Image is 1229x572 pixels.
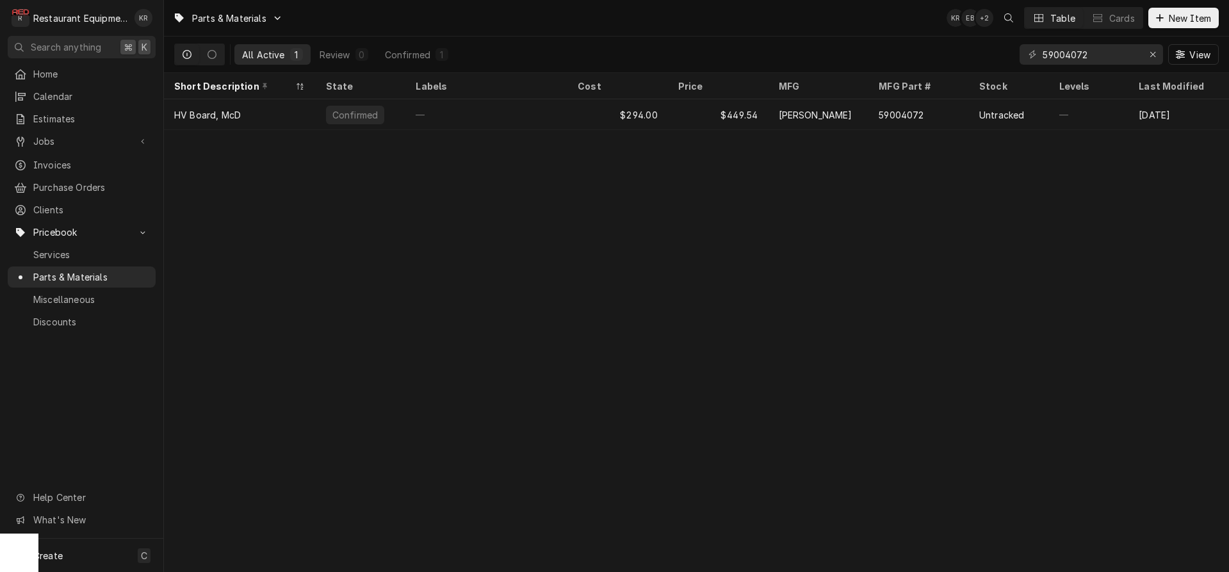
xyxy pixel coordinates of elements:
div: Last Modified [1139,79,1216,93]
button: Erase input [1143,44,1163,65]
a: Parts & Materials [8,266,156,288]
div: Review [320,48,350,61]
div: Cost [578,79,655,93]
div: 1 [293,48,300,61]
span: K [142,40,147,54]
div: Kelli Robinette's Avatar [947,9,964,27]
span: New Item [1166,12,1214,25]
div: R [12,9,29,27]
span: Purchase Orders [33,181,149,194]
a: Go to Help Center [8,487,156,508]
span: What's New [33,513,148,527]
span: C [141,549,147,562]
div: Kelli Robinette's Avatar [134,9,152,27]
div: $294.00 [567,99,668,130]
div: 59004072 [879,108,924,122]
button: View [1168,44,1219,65]
div: EB [961,9,979,27]
a: Go to What's New [8,509,156,530]
span: Home [33,67,149,81]
div: [PERSON_NAME] [779,108,852,122]
span: Clients [33,203,149,217]
div: — [1049,99,1129,130]
span: View [1187,48,1213,61]
a: Invoices [8,154,156,176]
div: 1 [438,48,446,61]
button: Open search [998,8,1019,28]
div: Confirmed [385,48,430,61]
a: Go to Parts & Materials [168,8,288,29]
div: Levels [1059,79,1116,93]
div: Price [678,79,756,93]
a: Miscellaneous [8,289,156,310]
span: Services [33,248,149,261]
div: MFG Part # [879,79,956,93]
span: Jobs [33,135,130,148]
div: Restaurant Equipment Diagnostics [33,12,127,25]
a: Estimates [8,108,156,129]
a: Clients [8,199,156,220]
span: Miscellaneous [33,293,149,306]
a: Home [8,63,156,85]
div: + 2 [975,9,993,27]
span: Help Center [33,491,148,504]
a: Go to Jobs [8,131,156,152]
input: Keyword search [1043,44,1139,65]
span: Create [33,550,63,561]
div: Untracked [979,108,1024,122]
div: KR [134,9,152,27]
span: Parts & Materials [33,270,149,284]
div: $449.54 [668,99,769,130]
div: Labels [416,79,557,93]
div: MFG [779,79,856,93]
div: — [405,99,567,130]
div: Table [1050,12,1075,25]
span: Invoices [33,158,149,172]
a: Services [8,244,156,265]
a: Purchase Orders [8,177,156,198]
div: Short Description [174,79,293,93]
div: [DATE] [1128,99,1229,130]
button: Search anything⌘K [8,36,156,58]
div: Stock [979,79,1036,93]
div: Restaurant Equipment Diagnostics's Avatar [12,9,29,27]
span: Search anything [31,40,101,54]
span: Estimates [33,112,149,126]
span: Calendar [33,90,149,103]
a: Calendar [8,86,156,107]
div: 0 [358,48,366,61]
button: New Item [1148,8,1219,28]
a: Go to Pricebook [8,222,156,243]
div: KR [947,9,964,27]
span: ⌘ [124,40,133,54]
span: Parts & Materials [192,12,266,25]
a: Discounts [8,311,156,332]
div: State [326,79,393,93]
div: Confirmed [331,108,379,122]
div: Cards [1109,12,1135,25]
span: Discounts [33,315,149,329]
div: HV Board, McD [174,108,241,122]
span: Pricebook [33,225,130,239]
div: Emily Bird's Avatar [961,9,979,27]
div: All Active [242,48,285,61]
